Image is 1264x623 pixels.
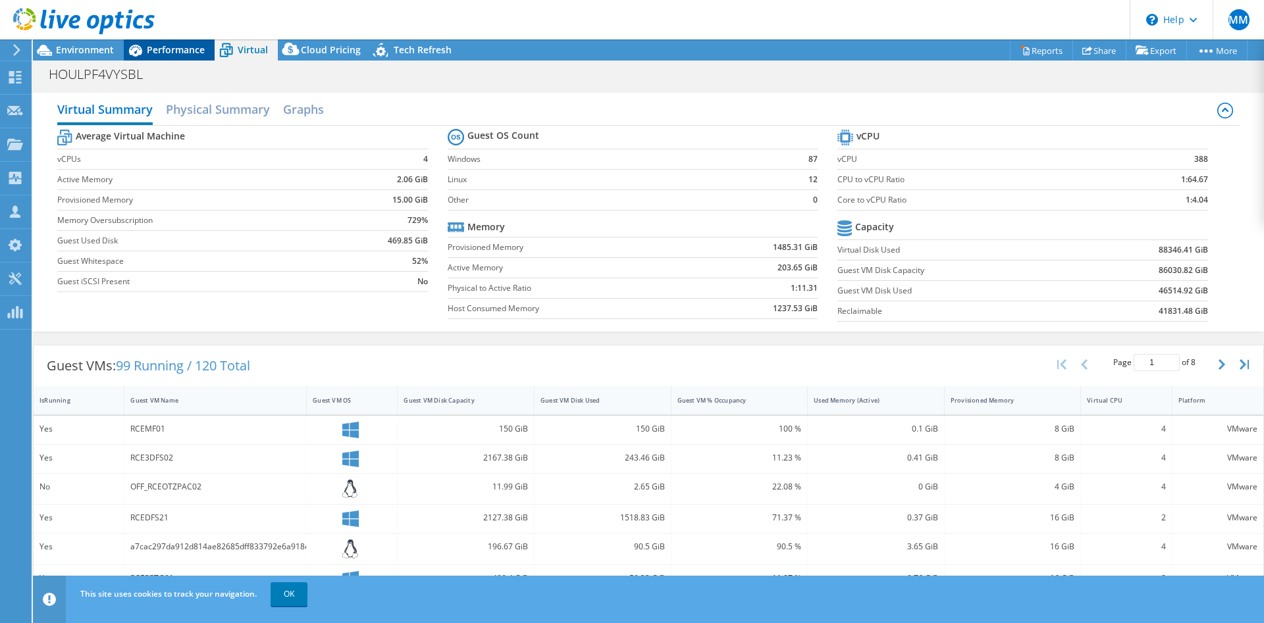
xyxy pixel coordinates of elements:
[448,261,702,274] label: Active Memory
[448,282,702,295] label: Physical to Active Ratio
[404,451,528,465] div: 2167.38 GiB
[677,539,802,554] div: 90.5 %
[837,173,1111,186] label: CPU to vCPU Ratio
[1159,264,1208,277] b: 86030.82 GiB
[855,220,894,234] b: Capacity
[130,480,300,494] div: OFF_RCEOTZPAC02
[856,130,880,143] b: vCPU
[1113,354,1196,371] span: Page of
[808,153,818,166] b: 87
[448,302,702,315] label: Host Consumed Memory
[951,539,1075,554] div: 16 GiB
[80,588,257,599] span: This site uses cookies to track your navigation.
[837,284,1080,297] label: Guest VM Disk Used
[814,571,938,586] div: 0.76 GiB
[271,582,307,606] a: OK
[166,96,270,122] h2: Physical Summary
[1178,571,1257,586] div: VMware
[1186,40,1248,61] a: More
[837,264,1080,277] label: Guest VM Disk Capacity
[404,422,528,436] div: 150 GiB
[677,571,802,586] div: 11.87 %
[57,96,153,125] h2: Virtual Summary
[1087,539,1165,554] div: 4
[57,275,339,288] label: Guest iSCSI Present
[791,282,818,295] b: 1:11.31
[540,422,665,436] div: 150 GiB
[404,539,528,554] div: 196.67 GiB
[951,422,1075,436] div: 8 GiB
[1072,40,1126,61] a: Share
[951,511,1075,525] div: 16 GiB
[677,511,802,525] div: 71.37 %
[540,571,665,586] div: 59.33 GiB
[116,357,250,374] span: 99 Running / 120 Total
[404,511,528,525] div: 2127.38 GiB
[467,129,539,142] b: Guest OS Count
[540,511,665,525] div: 1518.83 GiB
[1159,243,1208,257] b: 88346.41 GiB
[837,193,1111,207] label: Core to vCPU Ratio
[677,422,802,436] div: 100 %
[540,480,665,494] div: 2.65 GiB
[814,396,922,405] div: Used Memory (Active)
[467,220,505,234] b: Memory
[404,571,528,586] div: 499.4 GiB
[57,214,339,227] label: Memory Oversubscription
[39,571,118,586] div: Yes
[56,43,114,56] span: Environment
[417,275,428,288] b: No
[951,396,1059,405] div: Provisioned Memory
[388,234,428,247] b: 469.85 GiB
[147,43,205,56] span: Performance
[1087,451,1165,465] div: 4
[1178,422,1257,436] div: VMware
[57,255,339,268] label: Guest Whitespace
[1087,571,1165,586] div: 8
[951,451,1075,465] div: 8 GiB
[1178,480,1257,494] div: VMware
[814,480,938,494] div: 0 GiB
[1087,511,1165,525] div: 2
[423,153,428,166] b: 4
[448,241,702,254] label: Provisioned Memory
[677,396,786,405] div: Guest VM % Occupancy
[837,243,1080,257] label: Virtual Disk Used
[130,511,300,525] div: RCEDFS21
[1178,539,1257,554] div: VMware
[677,480,802,494] div: 22.08 %
[814,511,938,525] div: 0.37 GiB
[397,173,428,186] b: 2.06 GiB
[1181,173,1208,186] b: 1:64.67
[1159,284,1208,297] b: 46514.92 GiB
[1010,40,1073,61] a: Reports
[39,539,118,554] div: Yes
[540,539,665,554] div: 90.5 GiB
[34,345,263,386] div: Guest VMs:
[1191,357,1196,368] span: 8
[814,539,938,554] div: 3.65 GiB
[39,511,118,525] div: Yes
[57,153,339,166] label: vCPUs
[76,130,185,143] b: Average Virtual Machine
[1159,305,1208,318] b: 41831.48 GiB
[1194,153,1208,166] b: 388
[540,396,649,405] div: Guest VM Disk Used
[540,451,665,465] div: 243.46 GiB
[808,173,818,186] b: 12
[773,241,818,254] b: 1485.31 GiB
[57,234,339,247] label: Guest Used Disk
[1087,422,1165,436] div: 4
[394,43,452,56] span: Tech Refresh
[1178,451,1257,465] div: VMware
[448,193,784,207] label: Other
[777,261,818,274] b: 203.65 GiB
[404,396,512,405] div: Guest VM Disk Capacity
[130,396,284,405] div: Guest VM Name
[1178,396,1242,405] div: Platform
[448,173,784,186] label: Linux
[1134,354,1180,371] input: jump to page
[283,96,324,122] h2: Graphs
[837,153,1111,166] label: vCPU
[951,571,1075,586] div: 16 GiB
